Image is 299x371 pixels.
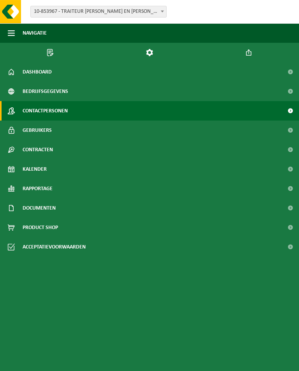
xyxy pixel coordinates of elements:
[23,121,52,140] span: Gebruikers
[23,82,68,101] span: Bedrijfsgegevens
[30,6,167,17] span: 10-853967 - TRAITEUR PIETER EN SOFIE VOF - GELUWE
[23,237,86,257] span: Acceptatievoorwaarden
[23,62,52,82] span: Dashboard
[23,101,68,121] span: Contactpersonen
[23,140,53,159] span: Contracten
[23,198,56,218] span: Documenten
[31,6,166,17] span: 10-853967 - TRAITEUR PIETER EN SOFIE VOF - GELUWE
[23,218,58,237] span: Product Shop
[23,159,47,179] span: Kalender
[23,179,53,198] span: Rapportage
[23,23,47,43] span: Navigatie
